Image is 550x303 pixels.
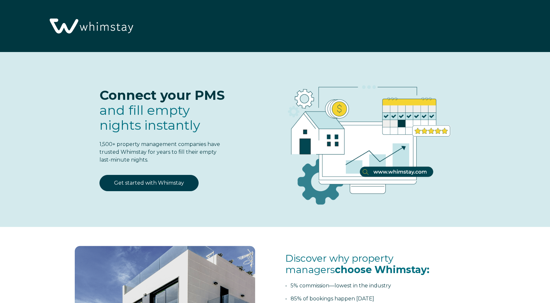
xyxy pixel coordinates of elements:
a: Get started with Whimstay [99,175,199,191]
span: • 85% of bookings happen [DATE] [285,296,374,302]
span: 1,500+ property management companies have trusted Whimstay for years to fill their empty last-min... [99,141,220,163]
img: RBO Ilustrations-03 [251,65,480,215]
span: and [99,102,200,133]
span: • 5% commission—lowest in the industry [285,283,391,289]
img: Whimstay Logo-02 1 [46,3,136,50]
span: Discover why property managers [285,252,429,276]
span: fill empty nights instantly [99,102,200,133]
span: Connect your PMS [99,87,225,103]
span: choose Whimstay: [335,264,429,276]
